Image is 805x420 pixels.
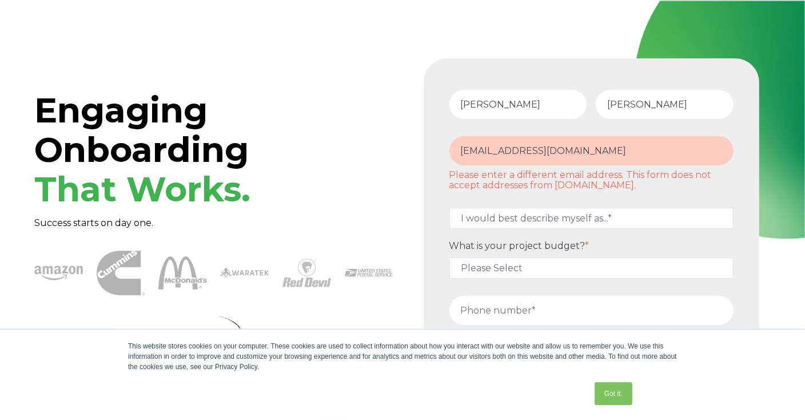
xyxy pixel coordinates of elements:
[595,382,632,405] a: Got it.
[97,249,145,298] img: Cummins
[449,296,734,325] input: Phone number*
[449,136,734,165] input: Email Address*
[218,315,390,420] img: Curly Arrow
[34,89,250,210] span: Engaging Onboarding
[282,249,331,298] img: Red Devil
[221,249,269,298] img: Waratek logo
[158,249,207,298] img: McDonalds 1
[449,170,734,191] label: Please enter a different email address. This form does not accept addresses from [DOMAIN_NAME].
[345,249,393,298] img: USPS
[449,90,587,119] input: First Name*
[449,240,585,251] span: What is your project budget?
[128,341,677,372] div: This website stores cookies on your computer. These cookies are used to collect information about...
[34,217,153,228] span: Success starts on day one.
[34,168,250,210] span: That Works.
[596,90,734,119] input: Last Name*
[34,249,83,298] img: amazon-1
